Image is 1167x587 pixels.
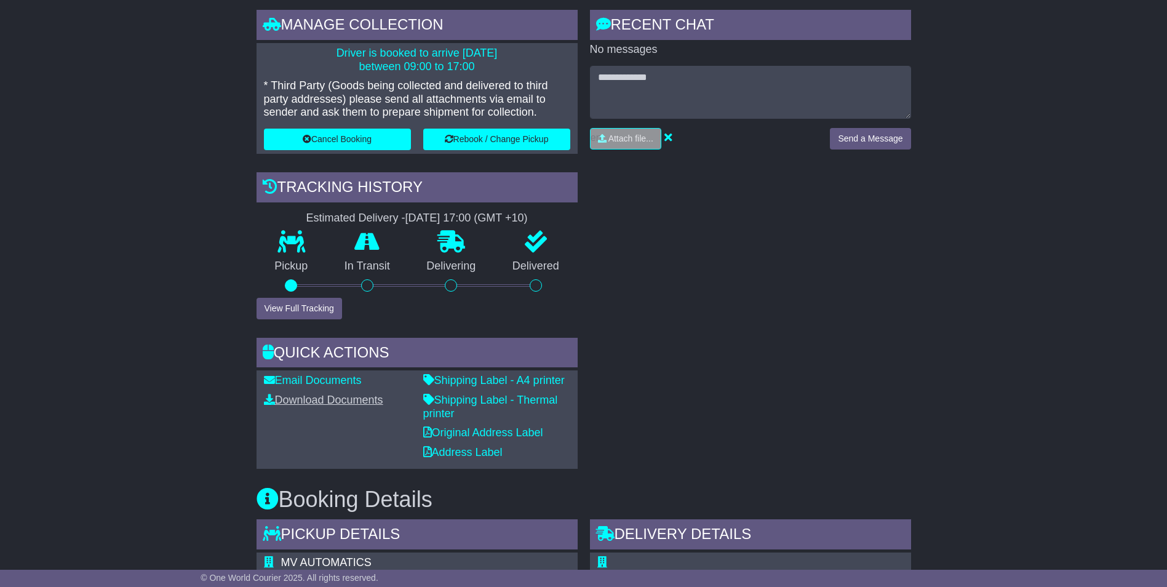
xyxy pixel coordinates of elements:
[590,43,911,57] p: No messages
[408,260,495,273] p: Delivering
[257,260,327,273] p: Pickup
[264,47,570,73] p: Driver is booked to arrive [DATE] between 09:00 to 17:00
[201,573,378,583] span: © One World Courier 2025. All rights reserved.
[494,260,578,273] p: Delivered
[281,556,372,569] span: MV AUTOMATICS
[264,394,383,406] a: Download Documents
[423,446,503,458] a: Address Label
[405,212,528,225] div: [DATE] 17:00 (GMT +10)
[257,519,578,553] div: Pickup Details
[264,129,411,150] button: Cancel Booking
[264,79,570,119] p: * Third Party (Goods being collected and delivered to third party addresses) please send all atta...
[326,260,408,273] p: In Transit
[830,128,910,150] button: Send a Message
[423,394,558,420] a: Shipping Label - Thermal printer
[590,10,911,43] div: RECENT CHAT
[590,519,911,553] div: Delivery Details
[257,338,578,371] div: Quick Actions
[257,487,911,512] h3: Booking Details
[257,172,578,206] div: Tracking history
[257,10,578,43] div: Manage collection
[423,426,543,439] a: Original Address Label
[423,374,565,386] a: Shipping Label - A4 printer
[264,374,362,386] a: Email Documents
[423,129,570,150] button: Rebook / Change Pickup
[257,298,342,319] button: View Full Tracking
[257,212,578,225] div: Estimated Delivery -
